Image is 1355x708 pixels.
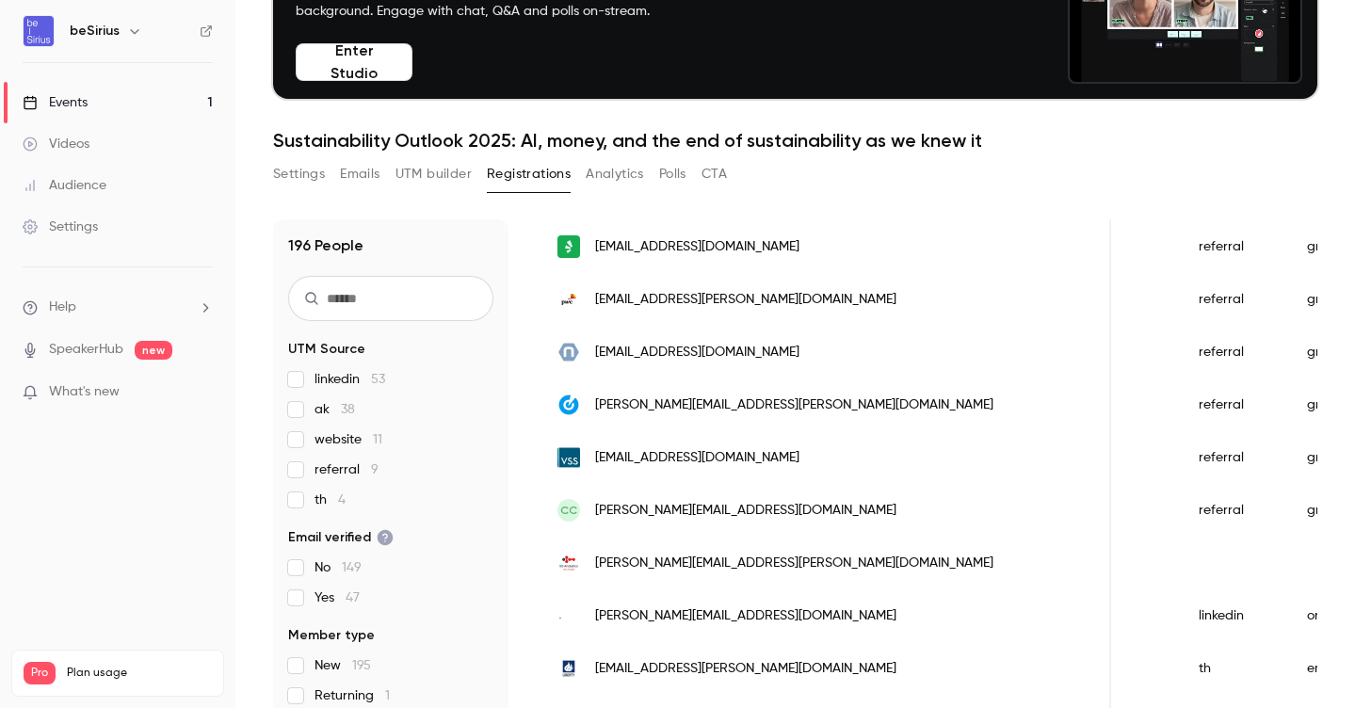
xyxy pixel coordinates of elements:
[23,298,213,317] li: help-dropdown-opener
[49,382,120,402] span: What's new
[557,657,580,680] img: libertysteelgroup.com
[1180,326,1288,378] div: referral
[659,159,686,189] button: Polls
[595,659,896,679] span: [EMAIL_ADDRESS][PERSON_NAME][DOMAIN_NAME]
[352,659,371,672] span: 195
[315,588,360,607] span: Yes
[557,341,580,363] img: netcetera.com
[1180,273,1288,326] div: referral
[23,217,98,236] div: Settings
[1180,220,1288,273] div: referral
[315,370,385,389] span: linkedin
[135,341,172,360] span: new
[315,400,355,419] span: ak
[395,159,472,189] button: UTM builder
[371,373,385,386] span: 53
[341,403,355,416] span: 38
[340,159,379,189] button: Emails
[595,237,799,257] span: [EMAIL_ADDRESS][DOMAIN_NAME]
[557,235,580,258] img: nexioprojects.com
[371,463,379,476] span: 9
[67,666,212,681] span: Plan usage
[190,384,213,401] iframe: Noticeable Trigger
[342,561,362,574] span: 149
[1180,431,1288,484] div: referral
[70,22,120,40] h6: beSirius
[595,606,896,626] span: [PERSON_NAME][EMAIL_ADDRESS][DOMAIN_NAME]
[24,662,56,684] span: Pro
[315,430,382,449] span: website
[595,554,993,573] span: [PERSON_NAME][EMAIL_ADDRESS][PERSON_NAME][DOMAIN_NAME]
[595,501,896,521] span: [PERSON_NAME][EMAIL_ADDRESS][DOMAIN_NAME]
[288,528,394,547] span: Email verified
[586,159,644,189] button: Analytics
[595,448,799,468] span: [EMAIL_ADDRESS][DOMAIN_NAME]
[557,446,580,469] img: vss.com
[595,395,993,415] span: [PERSON_NAME][EMAIL_ADDRESS][PERSON_NAME][DOMAIN_NAME]
[24,16,54,46] img: beSirius
[49,340,123,360] a: SpeakerHub
[288,626,375,645] span: Member type
[1180,378,1288,431] div: referral
[373,433,382,446] span: 11
[315,558,362,577] span: No
[595,290,896,310] span: [EMAIL_ADDRESS][PERSON_NAME][DOMAIN_NAME]
[288,340,365,359] span: UTM Source
[23,93,88,112] div: Events
[273,129,1317,152] h1: Sustainability Outlook 2025: AI, money, and the end of sustainability as we knew it
[288,234,363,257] h1: 196 People
[315,656,371,675] span: New
[385,689,390,702] span: 1
[557,552,580,574] img: sganalytics.com
[315,686,390,705] span: Returning
[338,493,346,507] span: 4
[557,613,580,619] img: tatasteel.com
[560,502,577,519] span: CC
[346,591,360,604] span: 47
[49,298,76,317] span: Help
[557,394,580,416] img: ramboll.co.uk
[315,491,346,509] span: th
[487,159,571,189] button: Registrations
[702,159,727,189] button: CTA
[595,343,799,362] span: [EMAIL_ADDRESS][DOMAIN_NAME]
[1180,589,1288,642] div: linkedin
[315,460,379,479] span: referral
[273,159,325,189] button: Settings
[1180,642,1288,695] div: th
[23,135,89,153] div: Videos
[557,288,580,311] img: pwc.com
[296,43,412,81] button: Enter Studio
[23,176,106,195] div: Audience
[1180,484,1288,537] div: referral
